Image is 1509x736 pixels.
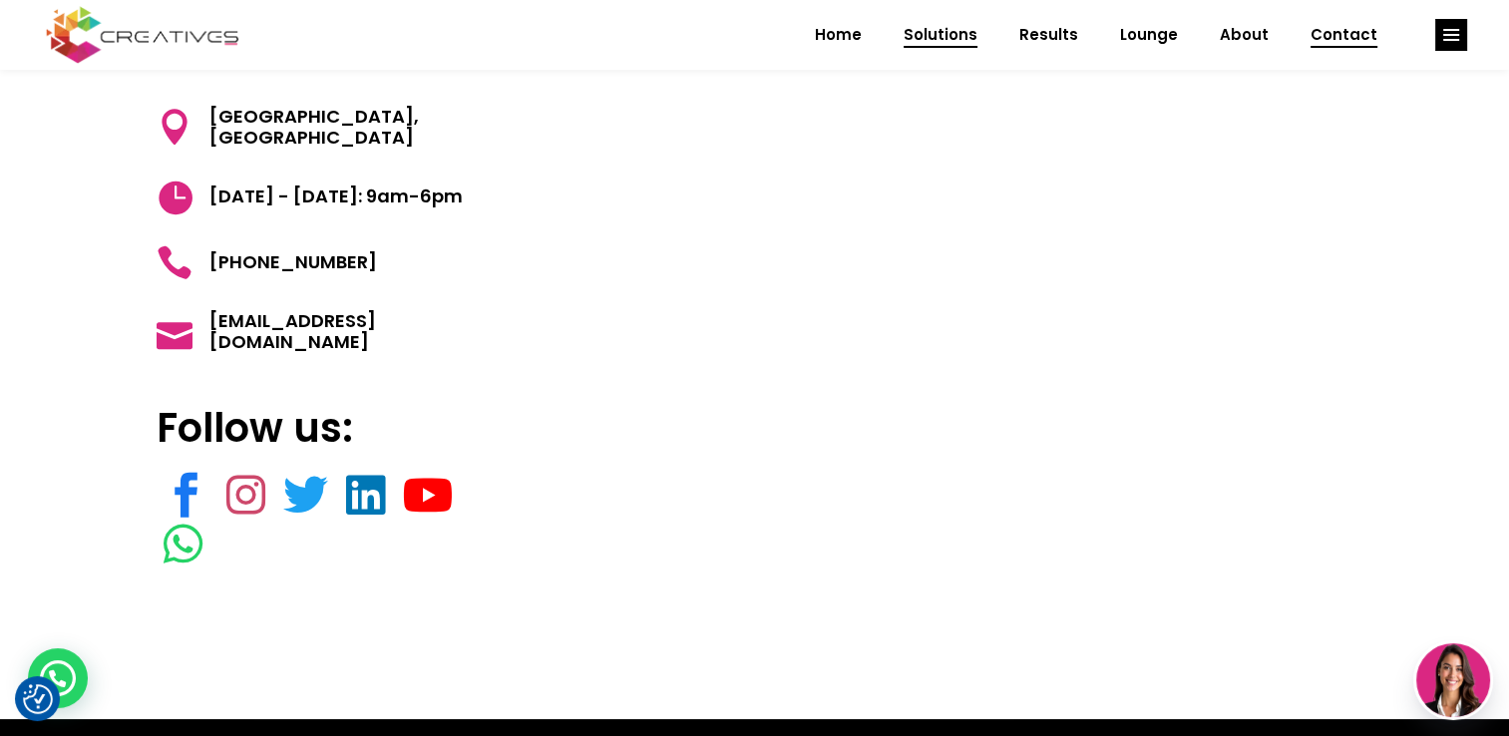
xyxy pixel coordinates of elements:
[1435,19,1467,51] a: link
[1019,9,1078,61] span: Results
[904,9,977,61] span: Solutions
[42,4,243,66] img: Creatives
[28,648,88,708] div: WhatsApp contact
[226,471,265,521] a: link
[998,9,1099,61] a: Results
[1311,9,1377,61] span: Contact
[192,310,513,353] span: [EMAIL_ADDRESS][DOMAIN_NAME]
[157,404,513,452] h3: Follow us:
[1220,9,1269,61] span: About
[23,684,53,714] img: Revisit consent button
[157,310,513,353] a: [EMAIL_ADDRESS][DOMAIN_NAME]
[23,684,53,714] button: Consent Preferences
[1099,9,1199,61] a: Lounge
[1416,643,1490,717] img: agent
[192,244,377,280] span: [PHONE_NUMBER]
[1290,9,1398,61] a: Contact
[192,106,513,149] span: [GEOGRAPHIC_DATA], [GEOGRAPHIC_DATA]
[815,9,862,61] span: Home
[283,471,328,521] a: link
[157,244,377,280] a: [PHONE_NUMBER]
[1199,9,1290,61] a: About
[164,520,202,569] a: link
[192,179,463,214] span: [DATE] - [DATE]: 9am-6pm
[883,9,998,61] a: Solutions
[794,9,883,61] a: Home
[346,471,385,521] a: link
[164,471,208,521] a: link
[403,471,454,521] a: link
[1120,9,1178,61] span: Lounge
